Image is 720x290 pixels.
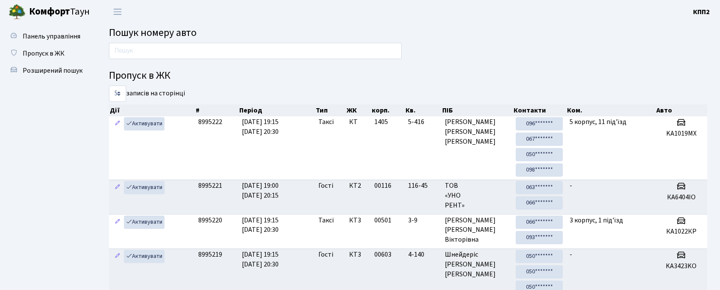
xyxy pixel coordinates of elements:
[570,181,572,190] span: -
[318,216,334,225] span: Таксі
[4,45,90,62] a: Пропуск в ЖК
[124,216,165,229] a: Активувати
[374,117,388,127] span: 1405
[29,5,90,19] span: Таун
[445,117,509,147] span: [PERSON_NAME] [PERSON_NAME] [PERSON_NAME]
[441,104,512,116] th: ПІБ
[659,262,704,270] h5: KA3423KO
[655,104,707,116] th: Авто
[570,117,626,127] span: 5 корпус, 11 під'їзд
[109,86,185,102] label: записів на сторінці
[349,250,367,260] span: КТ3
[112,250,123,263] a: Редагувати
[349,117,367,127] span: КТ
[9,3,26,21] img: logo.png
[349,216,367,225] span: КТ3
[570,250,572,259] span: -
[242,181,279,200] span: [DATE] 19:00 [DATE] 20:15
[405,104,441,116] th: Кв.
[198,117,222,127] span: 8995222
[23,32,80,41] span: Панель управління
[374,250,391,259] span: 00603
[445,216,509,245] span: [PERSON_NAME] [PERSON_NAME] Вікторівна
[29,5,70,18] b: Комфорт
[109,43,402,59] input: Пошук
[195,104,238,116] th: #
[374,181,391,190] span: 00116
[445,181,509,210] span: ТОВ «УНО РЕНТ»
[659,130,704,138] h5: KA1019MX
[570,216,623,225] span: 3 корпус, 1 під'їзд
[4,28,90,45] a: Панель управління
[124,117,165,130] a: Активувати
[315,104,345,116] th: Тип
[693,7,710,17] a: КПП2
[198,181,222,190] span: 8995221
[198,216,222,225] span: 8995220
[23,66,82,75] span: Розширений пошук
[513,104,567,116] th: Контакти
[4,62,90,79] a: Розширений пошук
[408,216,438,225] span: 3-9
[109,104,195,116] th: Дії
[242,250,279,269] span: [DATE] 19:15 [DATE] 20:30
[109,25,197,40] span: Пошук номеру авто
[124,181,165,194] a: Активувати
[346,104,371,116] th: ЖК
[374,216,391,225] span: 00501
[349,181,367,191] span: КТ2
[371,104,405,116] th: корп.
[659,228,704,236] h5: КА1022КР
[408,250,438,260] span: 4-140
[408,117,438,127] span: 5-416
[107,5,128,19] button: Переключити навігацію
[109,70,707,82] h4: Пропуск в ЖК
[566,104,655,116] th: Ком.
[318,181,333,191] span: Гості
[112,216,123,229] a: Редагувати
[112,117,123,130] a: Редагувати
[109,86,126,102] select: записів на сторінці
[659,193,704,201] h5: КА6404ІО
[318,250,333,260] span: Гості
[242,216,279,235] span: [DATE] 19:15 [DATE] 20:30
[124,250,165,263] a: Активувати
[112,181,123,194] a: Редагувати
[408,181,438,191] span: 116-45
[198,250,222,259] span: 8995219
[242,117,279,136] span: [DATE] 19:15 [DATE] 20:30
[238,104,315,116] th: Період
[445,250,509,279] span: Шнейдеріс [PERSON_NAME] [PERSON_NAME]
[23,49,65,58] span: Пропуск в ЖК
[318,117,334,127] span: Таксі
